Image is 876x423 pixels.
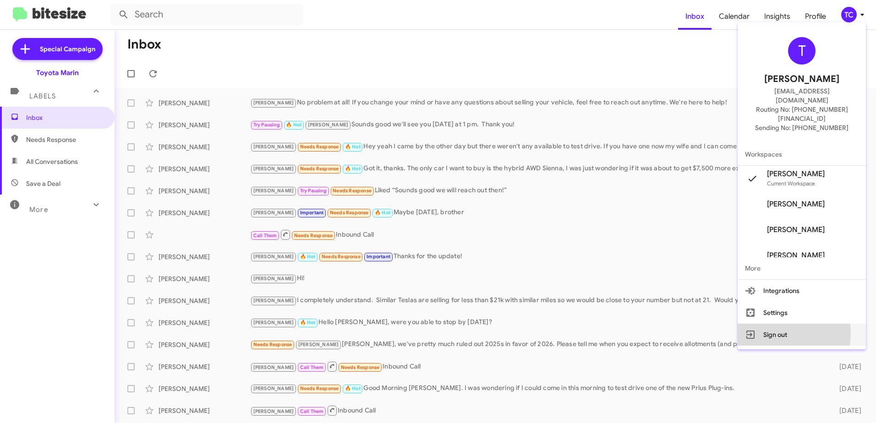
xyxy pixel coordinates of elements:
[767,169,825,179] span: [PERSON_NAME]
[738,280,866,302] button: Integrations
[738,257,866,279] span: More
[738,302,866,324] button: Settings
[767,180,815,187] span: Current Workspace
[738,143,866,165] span: Workspaces
[749,105,855,123] span: Routing No: [PHONE_NUMBER][FINANCIAL_ID]
[749,87,855,105] span: [EMAIL_ADDRESS][DOMAIN_NAME]
[788,37,816,65] div: T
[767,225,825,234] span: [PERSON_NAME]
[738,324,866,346] button: Sign out
[767,200,825,209] span: [PERSON_NAME]
[755,123,849,132] span: Sending No: [PHONE_NUMBER]
[764,72,839,87] span: [PERSON_NAME]
[767,251,825,260] span: [PERSON_NAME]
